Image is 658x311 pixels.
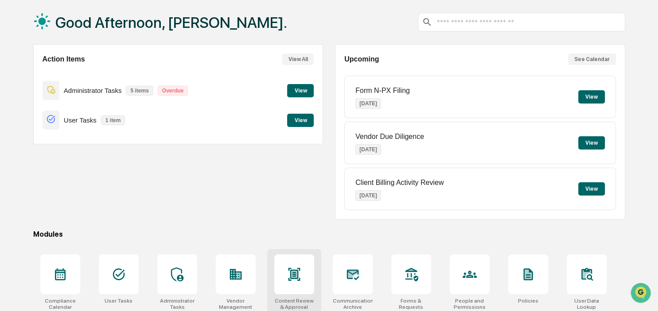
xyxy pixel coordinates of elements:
div: Policies [518,298,538,304]
button: See Calendar [568,54,616,65]
div: Content Review & Approval [274,298,314,310]
div: User Tasks [105,298,132,304]
h2: Action Items [43,55,85,63]
iframe: Open customer support [630,282,654,306]
p: How can we help? [9,19,161,33]
p: Vendor Due Diligence [355,133,424,141]
h1: Good Afternoon, [PERSON_NAME]. [55,14,287,31]
div: 🖐️ [9,112,16,119]
p: [DATE] [355,190,381,201]
div: People and Permissions [450,298,490,310]
button: View [578,90,605,104]
p: Form N-PX Filing [355,87,410,95]
div: Vendor Management [216,298,256,310]
a: 🔎Data Lookup [5,125,59,141]
button: View All [282,54,314,65]
p: [DATE] [355,144,381,155]
div: Modules [33,230,626,238]
span: Preclearance [18,111,57,120]
p: 5 items [126,86,153,96]
button: View [287,114,314,127]
div: We're available if you need us! [30,77,112,84]
a: Powered byPylon [62,150,107,157]
span: Data Lookup [18,128,56,137]
p: User Tasks [64,116,97,124]
p: Overdue [158,86,188,96]
div: User Data Lookup [567,298,607,310]
div: Communications Archive [333,298,373,310]
div: Administrator Tasks [157,298,197,310]
a: View [287,86,314,94]
a: 🖐️Preclearance [5,108,61,124]
button: View [578,182,605,196]
input: Clear [23,40,146,50]
a: View [287,115,314,124]
p: Client Billing Activity Review [355,179,444,187]
span: Attestations [73,111,110,120]
span: Pylon [88,150,107,157]
p: Administrator Tasks [64,87,122,94]
div: 🔎 [9,129,16,136]
div: Compliance Calendar [40,298,80,310]
p: [DATE] [355,98,381,109]
button: View [578,136,605,150]
a: 🗄️Attestations [61,108,113,124]
div: Start new chat [30,68,145,77]
button: Start new chat [151,70,161,81]
img: 1746055101610-c473b297-6a78-478c-a979-82029cc54cd1 [9,68,25,84]
p: 1 item [101,115,125,125]
h2: Upcoming [344,55,379,63]
button: View [287,84,314,97]
div: 🗄️ [64,112,71,119]
div: Forms & Requests [391,298,431,310]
